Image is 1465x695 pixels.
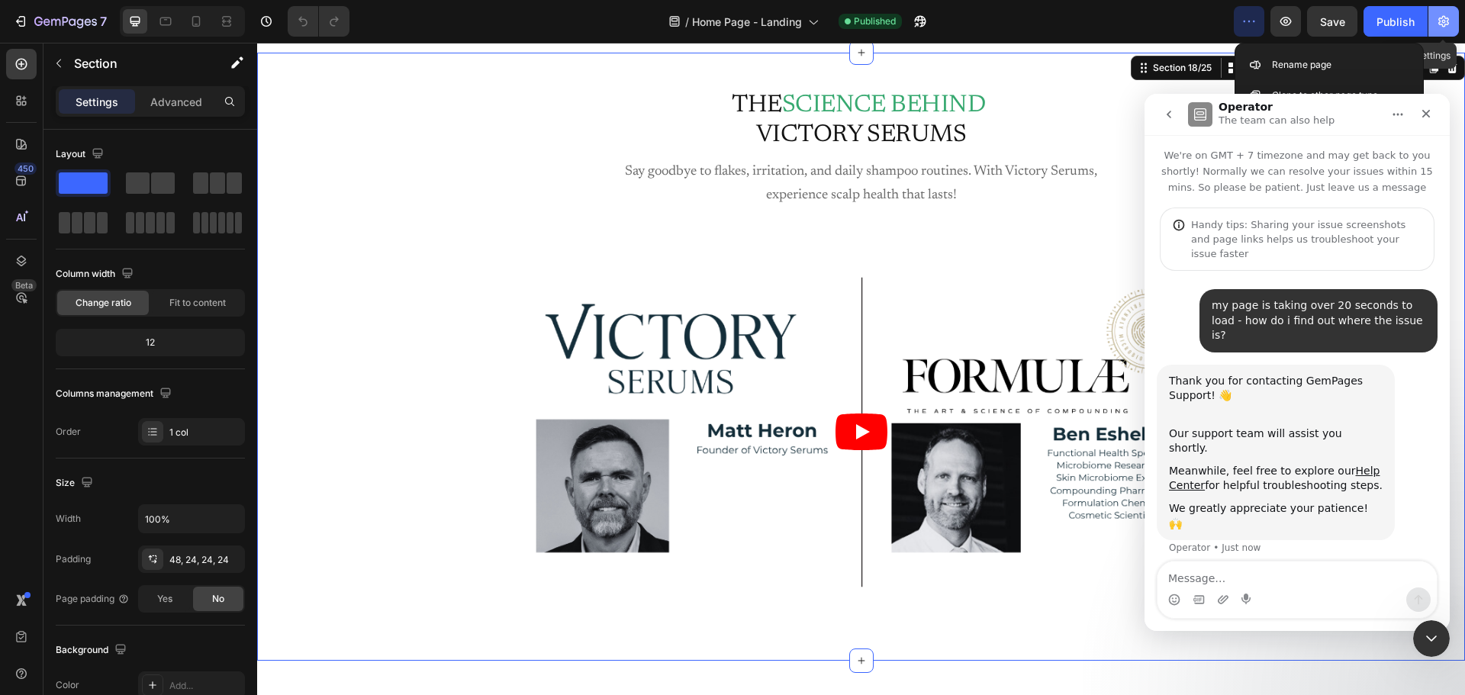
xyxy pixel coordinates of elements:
span: Change ratio [76,296,131,310]
span: No [212,592,224,606]
div: 1 col [169,426,241,439]
div: Columns management [56,384,175,404]
div: 12 [59,332,242,353]
span: Fit to content [169,296,226,310]
div: Undo/Redo [288,6,349,37]
span: Home Page - Landing [692,14,802,30]
span: Say goodbye to flakes, irritation, and daily shampoo routines. With Victory Serums, [368,122,840,136]
span: Save [1320,15,1345,28]
button: Publish [1364,6,1428,37]
span: science behind [525,50,729,75]
div: Order [56,425,81,439]
div: Add... [169,679,241,693]
button: AI Content [1093,16,1161,34]
span: Yes [157,592,172,606]
p: Rename page [1272,57,1331,72]
div: Color [56,678,79,692]
p: Clone to other page type [1272,88,1378,103]
span: experience scalp health that lasts! [509,146,700,159]
iframe: Intercom live chat [1145,94,1450,631]
p: 7 [100,12,107,31]
p: Settings [76,94,118,110]
p: Create Theme Section [986,18,1083,32]
div: 48, 24, 24, 24 [169,553,241,567]
div: Page padding [56,592,130,606]
span: / [685,14,689,30]
div: Background [56,640,130,661]
iframe: Intercom live chat [1413,620,1450,657]
div: Layout [56,144,107,165]
div: Column width [56,264,137,285]
input: Auto [139,505,244,533]
div: Width [56,512,81,526]
div: Size [56,473,96,494]
div: Padding [56,552,91,566]
div: Section 18/25 [893,18,958,32]
button: 7 [6,6,114,37]
span: Published [854,14,896,28]
button: Save [1307,6,1357,37]
p: Advanced [150,94,202,110]
div: Publish [1376,14,1415,30]
div: Beta [11,279,37,291]
div: 450 [14,162,37,175]
button: Play [578,371,630,407]
iframe: Design area [257,43,1465,695]
p: Section [74,54,199,72]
